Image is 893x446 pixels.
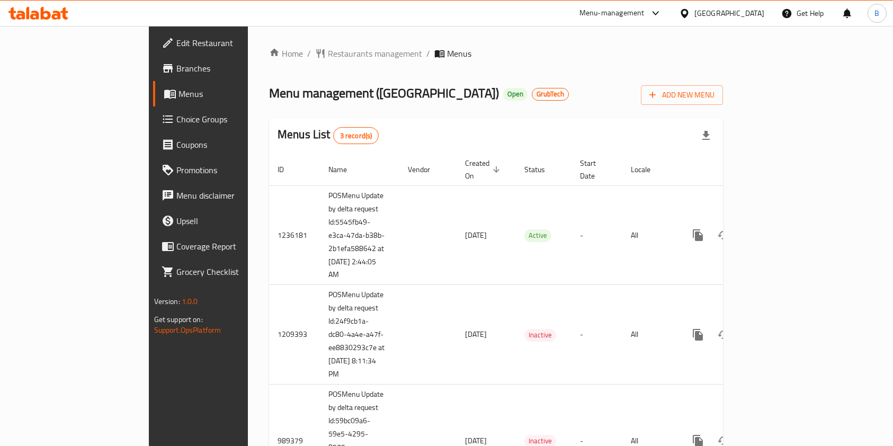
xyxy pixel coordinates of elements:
[408,163,444,176] span: Vendor
[694,7,764,19] div: [GEOGRAPHIC_DATA]
[334,131,379,141] span: 3 record(s)
[176,189,290,202] span: Menu disclaimer
[426,47,430,60] li: /
[153,208,298,234] a: Upsell
[622,185,677,285] td: All
[307,47,311,60] li: /
[532,90,568,99] span: GrubTech
[176,215,290,227] span: Upsell
[711,222,736,248] button: Change Status
[154,323,221,337] a: Support.OpsPlatform
[524,329,556,342] div: Inactive
[524,329,556,341] span: Inactive
[176,240,290,253] span: Coverage Report
[711,322,736,347] button: Change Status
[580,157,610,182] span: Start Date
[465,327,487,341] span: [DATE]
[278,127,379,144] h2: Menus List
[176,37,290,49] span: Edit Restaurant
[677,154,796,186] th: Actions
[153,132,298,157] a: Coupons
[153,81,298,106] a: Menus
[153,56,298,81] a: Branches
[176,62,290,75] span: Branches
[874,7,879,19] span: B
[176,164,290,176] span: Promotions
[176,113,290,126] span: Choice Groups
[649,88,715,102] span: Add New Menu
[333,127,379,144] div: Total records count
[571,285,622,385] td: -
[447,47,471,60] span: Menus
[465,157,503,182] span: Created On
[154,295,180,308] span: Version:
[503,88,528,101] div: Open
[154,313,203,326] span: Get support on:
[269,47,723,60] nav: breadcrumb
[315,47,422,60] a: Restaurants management
[176,138,290,151] span: Coupons
[153,234,298,259] a: Coverage Report
[693,123,719,148] div: Export file
[182,295,198,308] span: 1.0.0
[685,322,711,347] button: more
[176,265,290,278] span: Grocery Checklist
[153,157,298,183] a: Promotions
[320,285,399,385] td: POSMenu Update by delta request Id:24f9cb1a-dc80-4a4e-a47f-ee8830293c7e at [DATE] 8:11:34 PM
[622,285,677,385] td: All
[524,163,559,176] span: Status
[153,30,298,56] a: Edit Restaurant
[641,85,723,105] button: Add New Menu
[685,222,711,248] button: more
[269,81,499,105] span: Menu management ( [GEOGRAPHIC_DATA] )
[631,163,664,176] span: Locale
[579,7,645,20] div: Menu-management
[571,185,622,285] td: -
[328,47,422,60] span: Restaurants management
[524,229,551,242] span: Active
[503,90,528,99] span: Open
[153,259,298,284] a: Grocery Checklist
[278,163,298,176] span: ID
[465,228,487,242] span: [DATE]
[178,87,290,100] span: Menus
[153,106,298,132] a: Choice Groups
[320,185,399,285] td: POSMenu Update by delta request Id:5545fb49-e3ca-47da-b38b-2b1efa588642 at [DATE] 2:44:05 AM
[153,183,298,208] a: Menu disclaimer
[328,163,361,176] span: Name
